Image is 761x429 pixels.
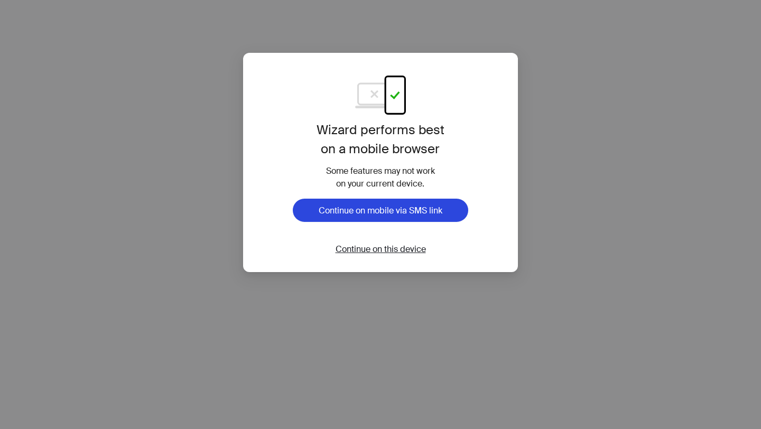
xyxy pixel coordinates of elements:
[293,199,468,222] button: Continue on mobile via SMS link
[284,165,477,190] div: Some features may not work on your current device.
[336,244,426,255] span: Continue on this device
[327,243,434,255] button: Continue on this device
[319,205,442,216] span: Continue on mobile via SMS link
[284,120,477,158] h1: Wizard performs best on a mobile browser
